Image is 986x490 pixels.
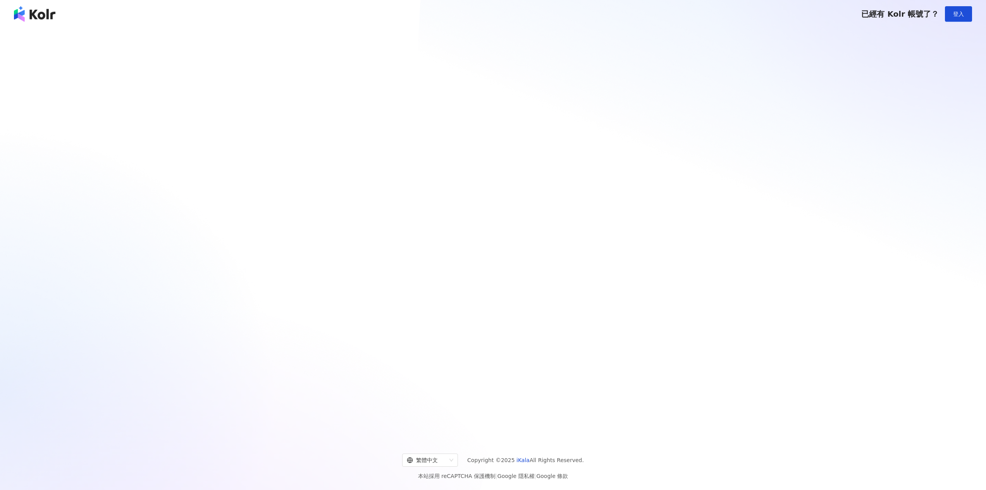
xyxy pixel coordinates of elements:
a: Google 隱私權 [497,473,535,479]
span: | [496,473,497,479]
a: iKala [516,457,530,463]
span: 本站採用 reCAPTCHA 保護機制 [418,471,568,481]
span: 已經有 Kolr 帳號了？ [861,9,939,19]
div: 繁體中文 [407,454,446,466]
span: | [535,473,537,479]
span: 登入 [953,11,964,17]
img: logo [14,6,55,22]
span: Copyright © 2025 All Rights Reserved. [467,455,584,465]
button: 登入 [945,6,972,22]
a: Google 條款 [536,473,568,479]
